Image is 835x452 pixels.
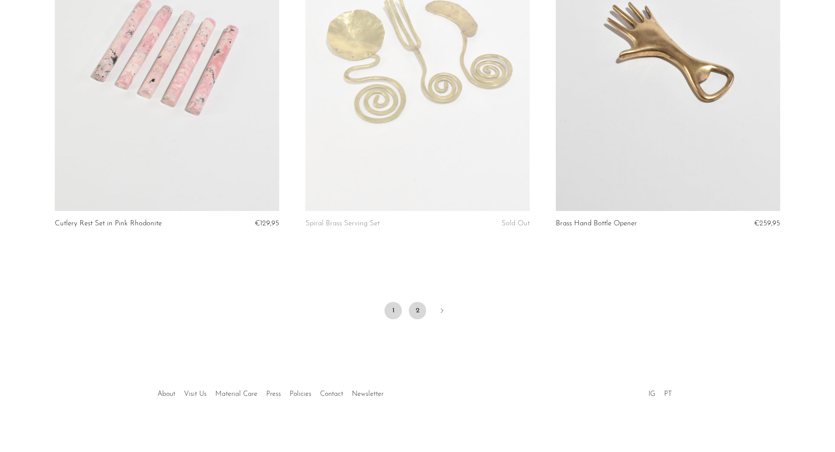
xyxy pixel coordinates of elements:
ul: Quick links [153,384,388,400]
a: Policies [290,391,311,398]
a: Contact [320,391,343,398]
span: €259,95 [754,220,780,227]
a: Next [433,302,451,321]
a: Visit Us [184,391,207,398]
a: Brass Hand Bottle Opener [556,220,637,228]
a: Spiral Brass Serving Set [305,220,380,228]
ul: Social Medias [644,384,676,400]
a: Cutlery Rest Set in Pink Rhodonite [55,220,162,228]
a: About [157,391,175,398]
a: IG [648,391,655,398]
a: 2 [409,302,426,319]
a: Press [266,391,281,398]
a: PT [664,391,672,398]
span: 1 [384,302,402,319]
a: Material Care [215,391,257,398]
span: €129,95 [255,220,279,227]
span: Sold Out [501,220,530,227]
